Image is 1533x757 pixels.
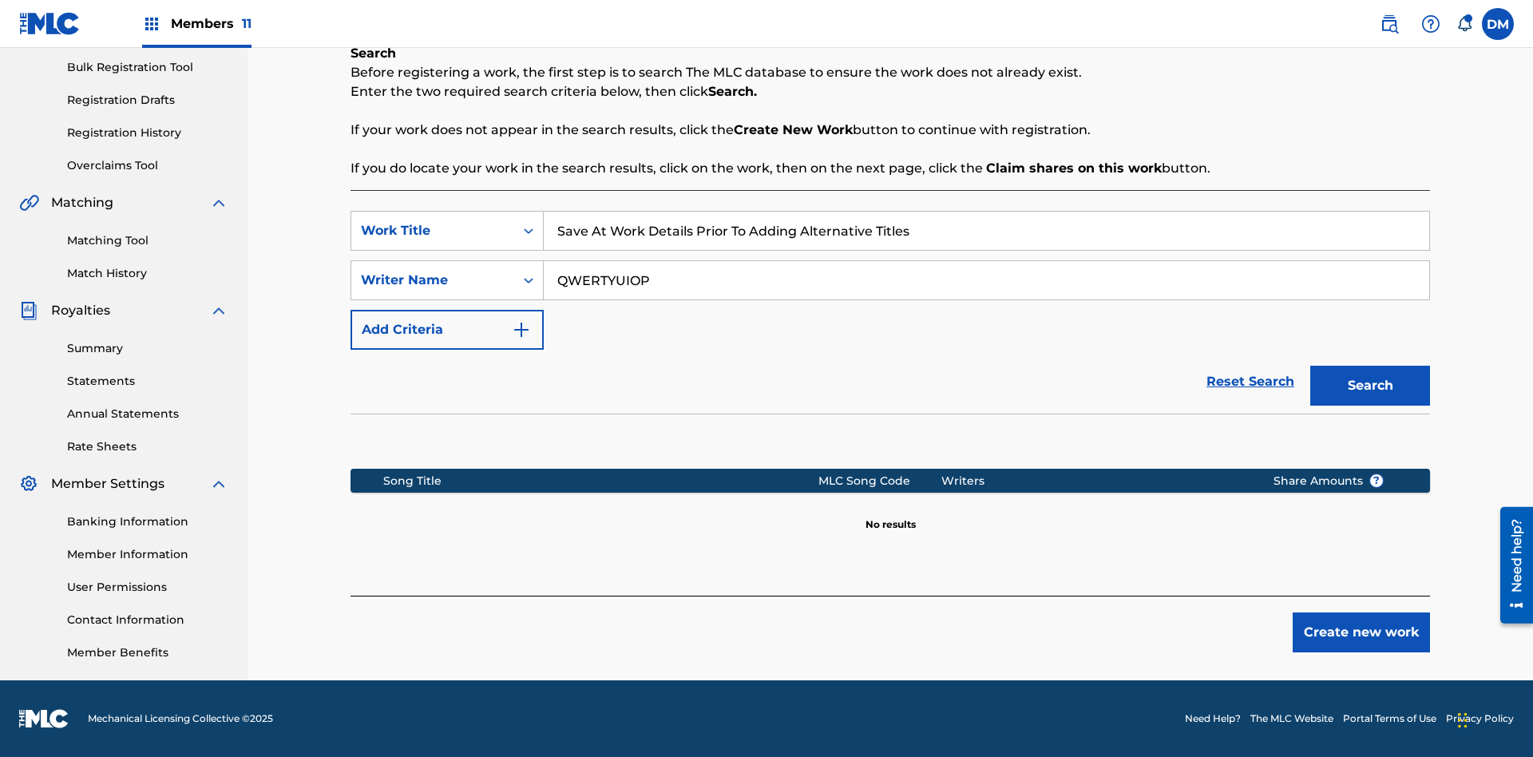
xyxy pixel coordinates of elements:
div: Work Title [361,221,505,240]
img: Matching [19,193,39,212]
img: Royalties [19,301,38,320]
div: Song Title [383,473,818,489]
div: Writer Name [361,271,505,290]
span: 11 [242,16,252,31]
a: Registration History [67,125,228,141]
a: Banking Information [67,513,228,530]
a: Rate Sheets [67,438,228,455]
img: help [1421,14,1440,34]
a: Member Information [67,546,228,563]
a: Annual Statements [67,406,228,422]
p: If you do locate your work in the search results, click on the work, then on the next page, click... [351,159,1430,178]
img: 9d2ae6d4665cec9f34b9.svg [512,320,531,339]
a: Privacy Policy [1446,711,1514,726]
p: Enter the two required search criteria below, then click [351,82,1430,101]
span: Mechanical Licensing Collective © 2025 [88,711,273,726]
span: ? [1370,474,1383,487]
a: Reset Search [1198,364,1302,399]
span: Member Settings [51,474,164,493]
a: Overclaims Tool [67,157,228,174]
img: expand [209,474,228,493]
div: Notifications [1456,16,1472,32]
span: Matching [51,193,113,212]
img: logo [19,709,69,728]
img: Member Settings [19,474,38,493]
span: Members [171,14,252,33]
iframe: Chat Widget [1453,680,1533,757]
button: Add Criteria [351,310,544,350]
form: Search Form [351,211,1430,414]
div: MLC Song Code [818,473,941,489]
a: Bulk Registration Tool [67,59,228,76]
iframe: Resource Center [1488,501,1533,632]
a: Contact Information [67,612,228,628]
img: MLC Logo [19,12,81,35]
div: User Menu [1482,8,1514,40]
a: Public Search [1373,8,1405,40]
img: expand [209,193,228,212]
p: Before registering a work, the first step is to search The MLC database to ensure the work does n... [351,63,1430,82]
div: Help [1415,8,1447,40]
button: Search [1310,366,1430,406]
a: Matching Tool [67,232,228,249]
strong: Claim shares on this work [986,161,1162,176]
img: expand [209,301,228,320]
b: Search [351,46,396,61]
a: Member Benefits [67,644,228,661]
a: Need Help? [1185,711,1241,726]
a: The MLC Website [1250,711,1333,726]
div: Writers [941,473,1249,489]
p: No results [866,498,916,532]
span: Share Amounts [1274,473,1384,489]
div: Drag [1458,696,1468,744]
a: Statements [67,373,228,390]
span: Royalties [51,301,110,320]
a: Summary [67,340,228,357]
a: Match History [67,265,228,282]
strong: Create New Work [734,122,853,137]
button: Create new work [1293,612,1430,652]
p: If your work does not appear in the search results, click the button to continue with registration. [351,121,1430,140]
a: Portal Terms of Use [1343,711,1436,726]
a: Registration Drafts [67,92,228,109]
strong: Search. [708,84,757,99]
img: search [1380,14,1399,34]
a: User Permissions [67,579,228,596]
img: Top Rightsholders [142,14,161,34]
